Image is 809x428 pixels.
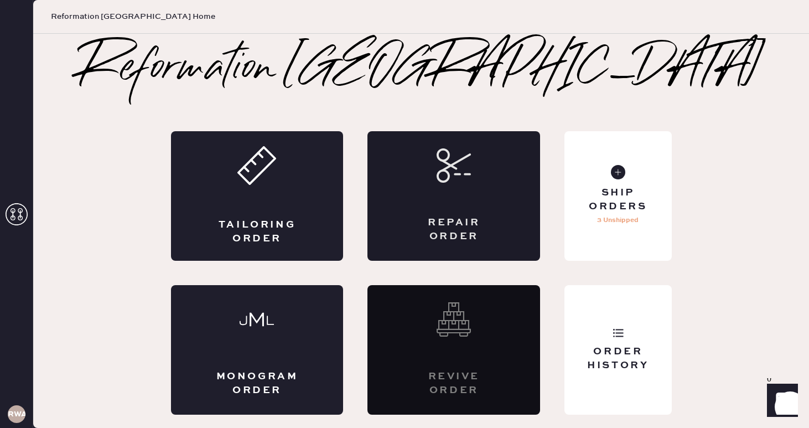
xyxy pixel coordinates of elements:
[215,370,299,398] div: Monogram Order
[215,218,299,246] div: Tailoring Order
[597,214,639,227] p: 3 Unshipped
[8,410,25,418] h3: RWA
[367,285,540,415] div: Interested? Contact us at care@hemster.co
[573,345,662,373] div: Order History
[412,216,496,244] div: Repair Order
[756,378,804,426] iframe: Front Chat
[51,11,215,22] span: Reformation [GEOGRAPHIC_DATA] Home
[79,47,764,91] h2: Reformation [GEOGRAPHIC_DATA]
[573,186,662,214] div: Ship Orders
[412,370,496,398] div: Revive order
